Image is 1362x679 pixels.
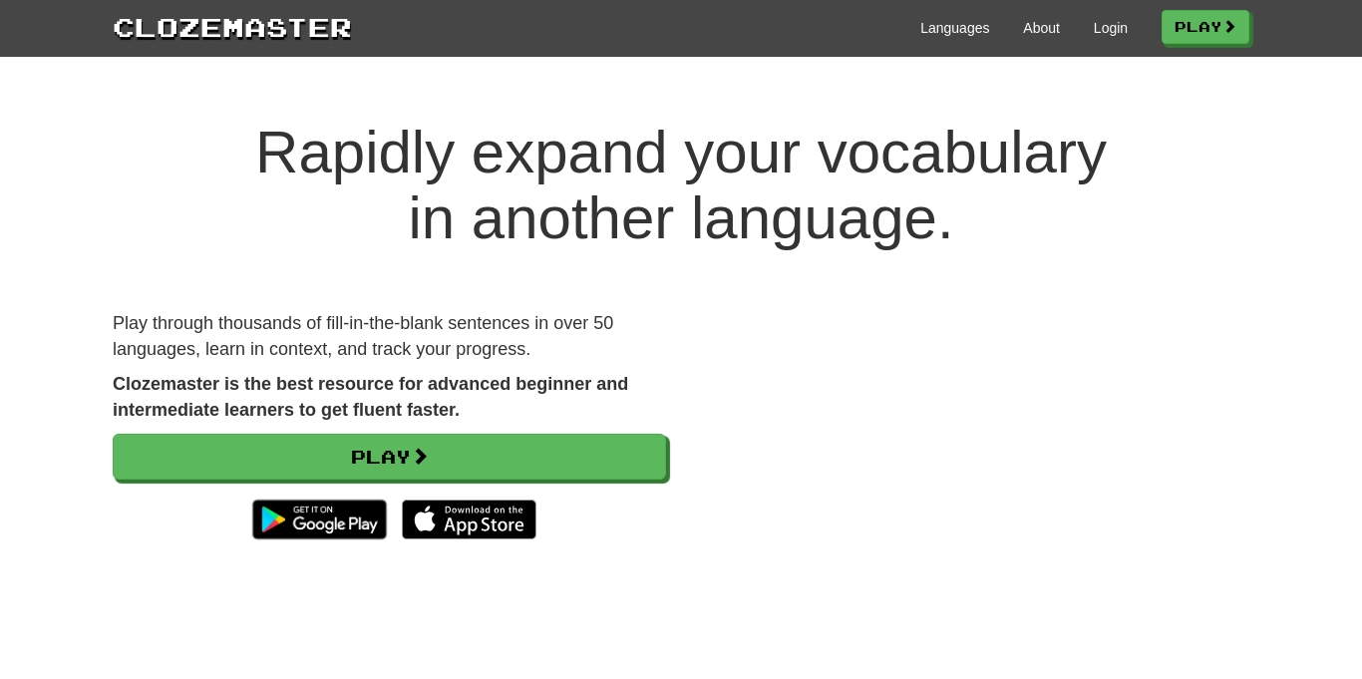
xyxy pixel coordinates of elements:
[1094,18,1128,38] a: Login
[113,434,666,480] a: Play
[113,8,352,45] a: Clozemaster
[242,490,397,549] img: Get it on Google Play
[402,500,536,539] img: Download_on_the_App_Store_Badge_US-UK_135x40-25178aeef6eb6b83b96f5f2d004eda3bffbb37122de64afbaef7...
[113,311,666,362] p: Play through thousands of fill-in-the-blank sentences in over 50 languages, learn in context, and...
[920,18,989,38] a: Languages
[1162,10,1249,44] a: Play
[1023,18,1060,38] a: About
[113,374,628,420] strong: Clozemaster is the best resource for advanced beginner and intermediate learners to get fluent fa...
